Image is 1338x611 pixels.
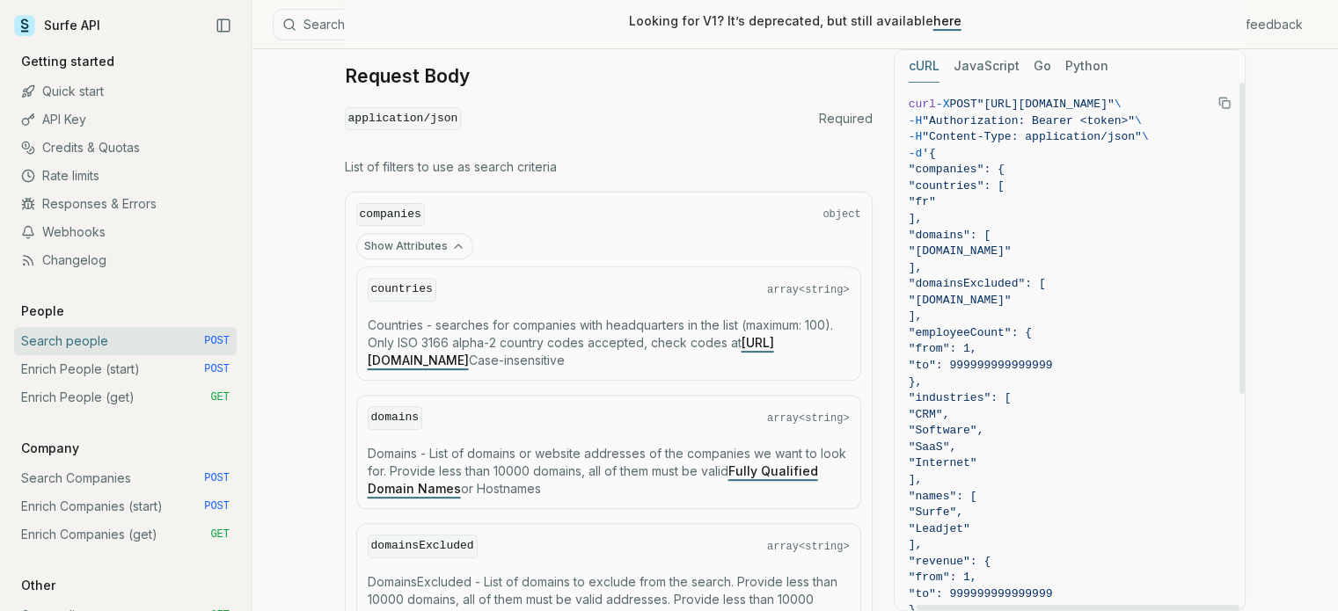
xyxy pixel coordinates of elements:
[1135,114,1142,127] span: \
[14,134,237,162] a: Credits & Quotas
[909,229,991,242] span: "domains": [
[14,302,71,320] p: People
[949,98,976,111] span: POST
[936,98,950,111] span: -X
[204,471,230,485] span: POST
[14,383,237,411] a: Enrich People (get) GET
[909,309,923,323] span: ],
[909,114,923,127] span: -H
[909,440,957,454] span: "SaaS",
[909,424,984,437] span: "Software",
[909,571,977,584] span: "from": 1,
[210,12,237,39] button: Collapse Sidebar
[909,555,991,568] span: "revenue": {
[909,490,977,503] span: "names": [
[909,342,977,355] span: "from": 1,
[14,327,237,355] a: Search people POST
[767,283,850,297] span: array<string>
[14,492,237,520] a: Enrich Companies (start) POST
[345,107,462,131] code: application/json
[909,195,936,208] span: "fr"
[14,440,86,457] p: Company
[909,163,1005,176] span: "companies": {
[909,261,923,274] span: ],
[345,64,470,89] a: Request Body
[14,246,237,274] a: Changelog
[819,110,873,127] span: Required
[909,506,963,519] span: "Surfe",
[356,233,473,259] button: Show Attributes
[345,158,873,176] p: List of filters to use as search criteria
[368,445,850,498] p: Domains - List of domains or website addresses of the companies we want to look for. Provide less...
[954,50,1020,83] button: JavaScript
[14,190,237,218] a: Responses & Errors
[909,179,1005,193] span: "countries": [
[204,362,230,376] span: POST
[204,334,230,348] span: POST
[909,147,923,160] span: -d
[909,130,923,143] span: -H
[909,391,1012,404] span: "industries": [
[204,499,230,513] span: POST
[922,147,936,160] span: '{
[273,9,713,40] button: SearchCtrlK
[909,326,1032,339] span: "employeeCount": {
[823,207,860,222] span: object
[1065,50,1108,83] button: Python
[368,535,478,558] code: domainsExcluded
[14,464,237,492] a: Search Companies POST
[1211,90,1238,116] button: Copy Text
[909,294,1012,307] span: "[DOMAIN_NAME]"
[629,12,961,30] p: Looking for V1? It’s deprecated, but still available
[368,316,850,369] p: Countries - searches for companies with headquarters in the list (maximum: 100). Only ISO 3166 al...
[909,408,950,421] span: "CRM",
[1115,98,1122,111] span: \
[909,50,940,83] button: cURL
[767,540,850,554] span: array<string>
[909,98,936,111] span: curl
[909,277,1046,290] span: "domainsExcluded": [
[977,98,1115,111] span: "[URL][DOMAIN_NAME]"
[1216,16,1303,33] a: Give feedback
[14,162,237,190] a: Rate limits
[14,355,237,383] a: Enrich People (start) POST
[14,12,100,39] a: Surfe API
[922,130,1142,143] span: "Content-Type: application/json"
[14,105,237,134] a: API Key
[14,218,237,246] a: Webhooks
[14,520,237,549] a: Enrich Companies (get) GET
[909,538,923,551] span: ],
[909,244,1012,258] span: "[DOMAIN_NAME]"
[909,587,1053,600] span: "to": 999999999999999
[909,212,923,225] span: ],
[1034,50,1051,83] button: Go
[909,375,923,389] span: },
[368,278,436,302] code: countries
[909,522,970,535] span: "Leadjet"
[909,359,1053,372] span: "to": 999999999999999
[922,114,1135,127] span: "Authorization: Bearer <token>"
[356,203,425,227] code: companies
[1142,130,1149,143] span: \
[933,13,961,28] a: here
[210,390,230,404] span: GET
[14,53,121,70] p: Getting started
[909,473,923,486] span: ],
[368,406,423,430] code: domains
[767,411,850,426] span: array<string>
[909,456,977,469] span: "Internet"
[14,77,237,105] a: Quick start
[210,527,230,542] span: GET
[14,577,62,594] p: Other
